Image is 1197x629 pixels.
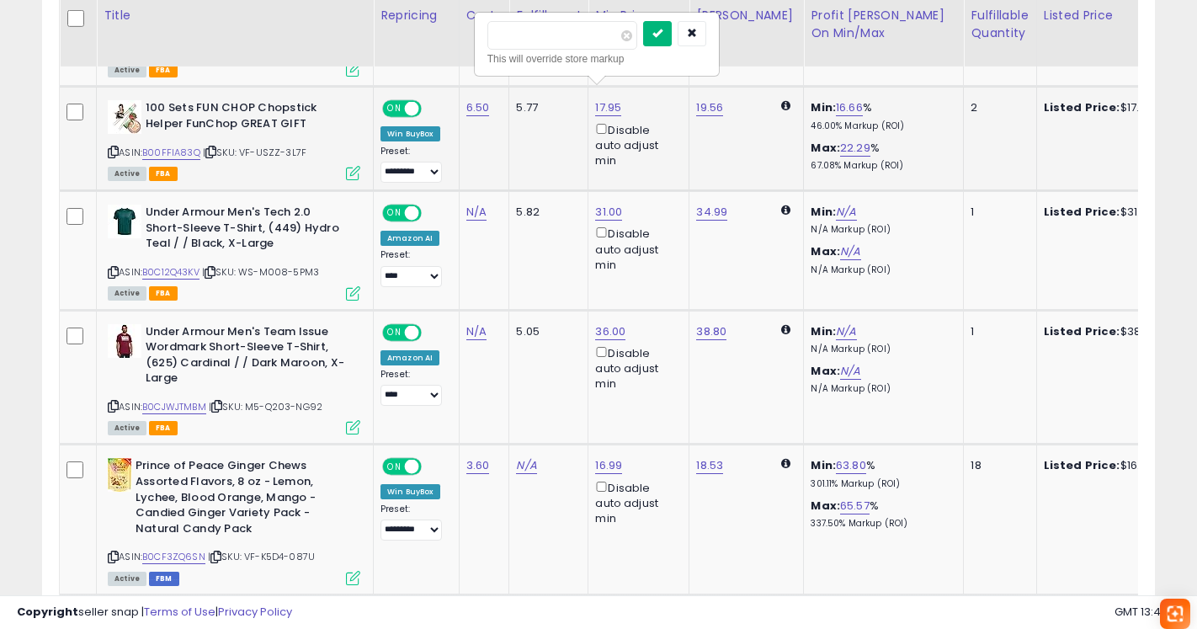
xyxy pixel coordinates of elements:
[811,264,950,276] p: N/A Markup (ROI)
[380,146,446,184] div: Preset:
[696,7,796,24] div: [PERSON_NAME]
[1044,458,1184,473] div: $16.99
[595,323,625,340] a: 36.00
[142,265,199,280] a: B0C12Q43KV
[840,243,860,260] a: N/A
[209,400,322,413] span: | SKU: M5-Q203-NG92
[811,141,950,172] div: %
[836,457,866,474] a: 63.80
[108,324,141,358] img: 317Pri17ZgL._SL40_.jpg
[384,102,405,116] span: ON
[1044,324,1184,339] div: $38.80
[108,100,360,179] div: ASIN:
[466,99,490,116] a: 6.50
[811,99,836,115] b: Min:
[419,325,446,339] span: OFF
[142,550,205,564] a: B0CF3ZQ6SN
[696,204,727,221] a: 34.99
[380,126,440,141] div: Win BuyBox
[108,458,131,492] img: 41MmVc+KSnL._SL40_.jpg
[811,457,836,473] b: Min:
[811,498,840,514] b: Max:
[811,458,950,489] div: %
[516,7,581,42] div: Fulfillment Cost
[380,231,439,246] div: Amazon AI
[971,100,1023,115] div: 2
[144,604,215,620] a: Terms of Use
[971,205,1023,220] div: 1
[380,504,446,541] div: Preset:
[380,249,446,287] div: Preset:
[516,457,536,474] a: N/A
[149,63,178,77] span: FBA
[811,7,956,42] div: Profit [PERSON_NAME] on Min/Max
[1044,99,1120,115] b: Listed Price:
[142,400,206,414] a: B0CJWJTMBM
[811,344,950,355] p: N/A Markup (ROI)
[811,120,950,132] p: 46.00% Markup (ROI)
[384,460,405,474] span: ON
[380,7,452,24] div: Repricing
[595,344,676,392] div: Disable auto adjust min
[595,224,676,273] div: Disable auto adjust min
[384,206,405,221] span: ON
[595,457,622,474] a: 16.99
[1115,604,1180,620] span: 2025-10-13 13:41 GMT
[149,421,178,435] span: FBA
[811,224,950,236] p: N/A Markup (ROI)
[1044,457,1120,473] b: Listed Price:
[971,7,1029,42] div: Fulfillable Quantity
[516,324,575,339] div: 5.05
[595,7,682,24] div: Min Price
[1044,100,1184,115] div: $17.95
[108,167,146,181] span: All listings currently available for purchase on Amazon
[811,363,840,379] b: Max:
[811,478,950,490] p: 301.11% Markup (ROI)
[108,205,360,298] div: ASIN:
[17,605,292,621] div: seller snap | |
[149,572,179,586] span: FBM
[108,286,146,301] span: All listings currently available for purchase on Amazon
[971,324,1023,339] div: 1
[104,7,366,24] div: Title
[466,204,487,221] a: N/A
[203,146,306,159] span: | SKU: VF-USZZ-3L7F
[108,324,360,434] div: ASIN:
[466,7,503,24] div: Cost
[516,205,575,220] div: 5.82
[696,99,723,116] a: 19.56
[595,120,676,169] div: Disable auto adjust min
[1044,7,1189,24] div: Listed Price
[218,604,292,620] a: Privacy Policy
[108,100,141,134] img: 41HfT2UbidL._SL40_.jpg
[811,140,840,156] b: Max:
[840,498,870,514] a: 65.57
[811,160,950,172] p: 67.08% Markup (ROI)
[811,100,950,131] div: %
[696,323,726,340] a: 38.80
[384,325,405,339] span: ON
[840,363,860,380] a: N/A
[840,140,870,157] a: 22.29
[419,102,446,116] span: OFF
[108,205,141,238] img: 31f3Oto8+oL._SL40_.jpg
[208,550,315,563] span: | SKU: VF-K5D4-087U
[380,369,446,407] div: Preset:
[17,604,78,620] strong: Copyright
[811,498,950,530] div: %
[1044,323,1120,339] b: Listed Price:
[836,204,856,221] a: N/A
[1044,204,1120,220] b: Listed Price:
[149,167,178,181] span: FBA
[202,265,319,279] span: | SKU: WS-M008-5PM3
[595,478,676,527] div: Disable auto adjust min
[487,51,706,67] div: This will override store markup
[811,243,840,259] b: Max:
[811,383,950,395] p: N/A Markup (ROI)
[146,324,350,391] b: Under Armour Men's Team Issue Wordmark Short-Sleeve T-Shirt, (625) Cardinal / / Dark Maroon, X-Large
[146,100,350,136] b: 100 Sets FUN CHOP Chopstick Helper FunChop GREAT GIFT
[136,458,340,541] b: Prince of Peace Ginger Chews Assorted Flavors, 8 oz - Lemon, Lychee, Blood Orange, Mango - Candie...
[466,457,490,474] a: 3.60
[419,206,446,221] span: OFF
[419,460,446,474] span: OFF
